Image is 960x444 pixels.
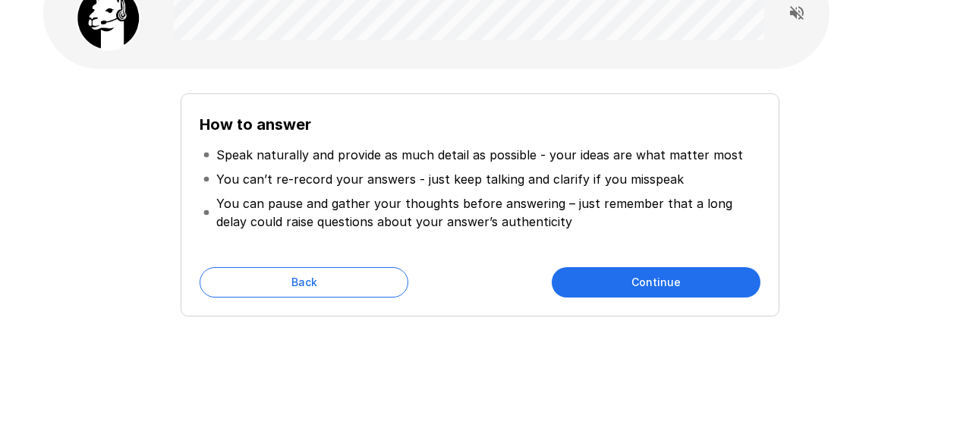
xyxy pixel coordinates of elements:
p: You can pause and gather your thoughts before answering – just remember that a long delay could r... [216,194,757,231]
button: Continue [552,267,760,298]
p: You can’t re-record your answers - just keep talking and clarify if you misspeak [216,170,684,188]
b: How to answer [200,115,311,134]
p: Speak naturally and provide as much detail as possible - your ideas are what matter most [216,146,743,164]
button: Back [200,267,408,298]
